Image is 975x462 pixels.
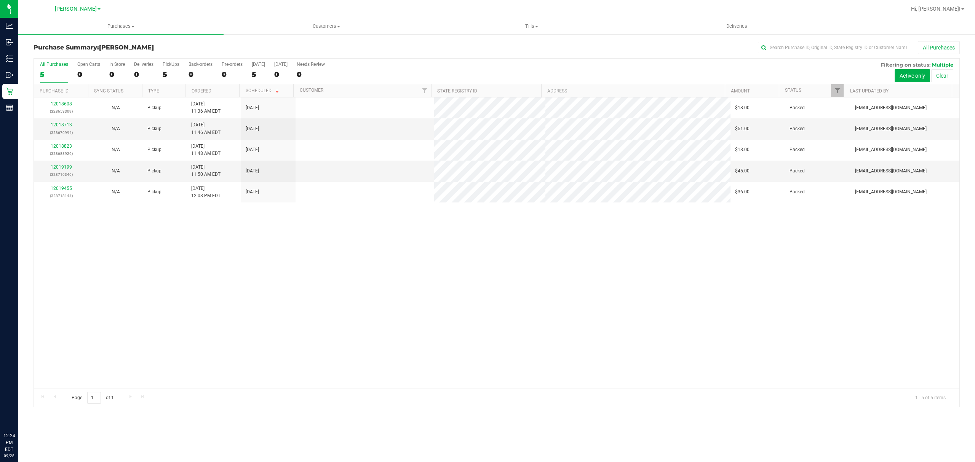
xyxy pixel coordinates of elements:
[6,71,13,79] inline-svg: Outbound
[297,62,325,67] div: Needs Review
[881,62,930,68] span: Filtering on status:
[99,44,154,51] span: [PERSON_NAME]
[855,146,927,153] span: [EMAIL_ADDRESS][DOMAIN_NAME]
[855,104,927,112] span: [EMAIL_ADDRESS][DOMAIN_NAME]
[895,69,930,82] button: Active only
[855,167,927,175] span: [EMAIL_ADDRESS][DOMAIN_NAME]
[246,167,259,175] span: [DATE]
[191,121,221,136] span: [DATE] 11:46 AM EDT
[18,18,224,34] a: Purchases
[790,146,805,153] span: Packed
[252,70,265,79] div: 5
[909,392,952,403] span: 1 - 5 of 5 items
[3,432,15,453] p: 12:24 PM EDT
[8,401,30,424] iframe: Resource center
[932,62,953,68] span: Multiple
[112,105,120,110] span: Not Applicable
[134,62,153,67] div: Deliveries
[429,18,634,34] a: Tills
[112,168,120,174] span: Not Applicable
[246,88,280,93] a: Scheduled
[731,88,750,94] a: Amount
[735,104,750,112] span: $18.00
[51,101,72,107] a: 12018608
[38,108,84,115] p: (328653309)
[785,88,801,93] a: Status
[40,88,69,94] a: Purchase ID
[163,70,179,79] div: 5
[222,70,243,79] div: 0
[6,22,13,30] inline-svg: Analytics
[87,392,101,404] input: 1
[297,70,325,79] div: 0
[246,188,259,196] span: [DATE]
[51,186,72,191] a: 12019455
[189,62,213,67] div: Back-orders
[6,38,13,46] inline-svg: Inbound
[918,41,960,54] button: All Purchases
[850,88,889,94] a: Last Updated By
[6,88,13,95] inline-svg: Retail
[51,122,72,127] a: 12018713
[191,185,221,199] span: [DATE] 12:08 PM EDT
[94,88,123,94] a: Sync Status
[419,84,431,97] a: Filter
[274,70,288,79] div: 0
[831,84,844,97] a: Filter
[163,62,179,67] div: PickUps
[735,125,750,132] span: $51.00
[274,62,288,67] div: [DATE]
[735,146,750,153] span: $18.00
[147,167,161,175] span: Pickup
[112,147,120,152] span: Not Applicable
[134,70,153,79] div: 0
[112,126,120,131] span: Not Applicable
[109,70,125,79] div: 0
[855,125,927,132] span: [EMAIL_ADDRESS][DOMAIN_NAME]
[224,18,429,34] a: Customers
[429,23,634,30] span: Tills
[34,44,342,51] h3: Purchase Summary:
[716,23,758,30] span: Deliveries
[246,125,259,132] span: [DATE]
[224,23,428,30] span: Customers
[191,143,221,157] span: [DATE] 11:48 AM EDT
[51,143,72,149] a: 12018823
[148,88,159,94] a: Type
[38,171,84,178] p: (328710346)
[147,146,161,153] span: Pickup
[77,70,100,79] div: 0
[38,150,84,157] p: (328683926)
[65,392,120,404] span: Page of 1
[18,23,224,30] span: Purchases
[222,62,243,67] div: Pre-orders
[790,125,805,132] span: Packed
[191,100,221,115] span: [DATE] 11:36 AM EDT
[790,104,805,112] span: Packed
[38,192,84,199] p: (328718144)
[112,125,120,132] button: N/A
[112,146,120,153] button: N/A
[112,188,120,196] button: N/A
[252,62,265,67] div: [DATE]
[147,104,161,112] span: Pickup
[790,167,805,175] span: Packed
[300,88,323,93] a: Customer
[147,188,161,196] span: Pickup
[634,18,839,34] a: Deliveries
[6,55,13,62] inline-svg: Inventory
[192,88,211,94] a: Ordered
[51,164,72,170] a: 12019199
[109,62,125,67] div: In Store
[6,104,13,112] inline-svg: Reports
[189,70,213,79] div: 0
[931,69,953,82] button: Clear
[77,62,100,67] div: Open Carts
[112,189,120,194] span: Not Applicable
[541,84,725,97] th: Address
[735,188,750,196] span: $36.00
[112,167,120,175] button: N/A
[38,129,84,136] p: (328670994)
[40,70,68,79] div: 5
[246,146,259,153] span: [DATE]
